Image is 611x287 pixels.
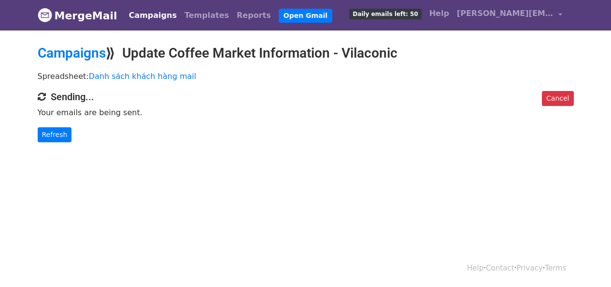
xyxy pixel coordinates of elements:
[279,9,332,23] a: Open Gmail
[467,264,483,272] a: Help
[38,71,574,81] p: Spreadsheet:
[457,8,554,19] span: [PERSON_NAME][EMAIL_ADDRESS][DOMAIN_NAME]
[38,91,574,103] h4: Sending...
[38,45,574,61] h2: ⟫ Update Coffee Market Information - Vilaconic
[516,264,542,272] a: Privacy
[345,4,425,23] a: Daily emails left: 50
[453,4,566,27] a: [PERSON_NAME][EMAIL_ADDRESS][DOMAIN_NAME]
[38,107,574,118] p: Your emails are being sent.
[38,45,106,61] a: Campaigns
[181,6,233,25] a: Templates
[545,264,566,272] a: Terms
[125,6,181,25] a: Campaigns
[89,72,197,81] a: Danh sách khách hàng mail
[486,264,514,272] a: Contact
[349,9,421,19] span: Daily emails left: 50
[426,4,453,23] a: Help
[38,127,72,142] a: Refresh
[542,91,573,106] a: Cancel
[233,6,275,25] a: Reports
[38,5,117,26] a: MergeMail
[38,8,52,22] img: MergeMail logo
